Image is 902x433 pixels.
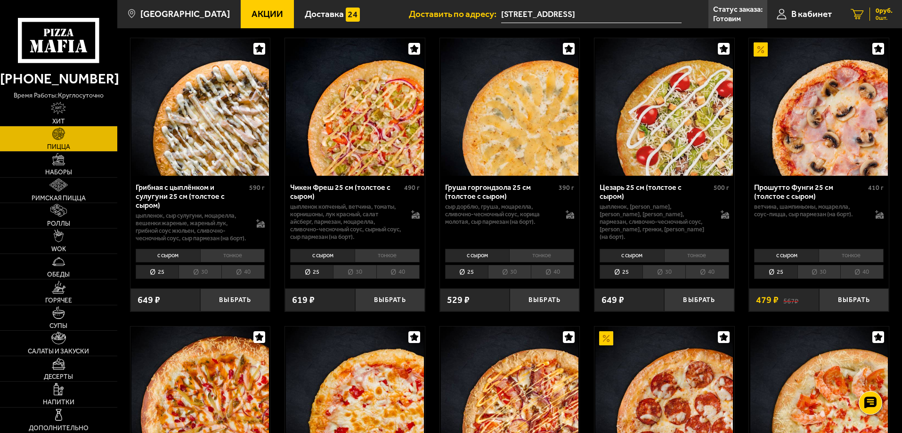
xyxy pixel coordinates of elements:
span: Горячее [45,297,72,304]
li: 30 [488,265,531,279]
li: 30 [642,265,685,279]
span: Акции [252,9,283,18]
span: [GEOGRAPHIC_DATA] [140,9,230,18]
span: Доставить по адресу: [409,9,501,18]
li: с сыром [290,249,355,262]
span: 390 г [559,184,574,192]
span: 0 шт. [876,15,893,21]
li: 25 [445,265,488,279]
span: В кабинет [791,9,832,18]
div: Груша горгондзола 25 см (толстое с сыром) [445,183,557,201]
li: 40 [685,265,729,279]
li: тонкое [355,249,420,262]
li: 40 [531,265,574,279]
button: Выбрать [664,288,734,311]
button: Выбрать [510,288,579,311]
span: Напитки [43,399,74,406]
li: тонкое [200,249,265,262]
span: Супы [49,323,67,329]
p: цыпленок, [PERSON_NAME], [PERSON_NAME], [PERSON_NAME], пармезан, сливочно-чесночный соус, [PERSON... [600,203,711,241]
a: Груша горгондзола 25 см (толстое с сыром) [440,38,580,176]
span: 649 ₽ [601,295,624,305]
li: с сыром [445,249,510,262]
span: 479 ₽ [756,295,779,305]
div: Прошутто Фунги 25 см (толстое с сыром) [754,183,866,201]
span: 410 г [868,184,884,192]
li: 25 [754,265,797,279]
button: Выбрать [200,288,270,311]
span: Салаты и закуски [28,348,89,355]
p: сыр дорблю, груша, моцарелла, сливочно-чесночный соус, корица молотая, сыр пармезан (на борт). [445,203,557,226]
li: с сыром [754,249,819,262]
li: тонкое [664,249,729,262]
li: с сыром [600,249,664,262]
li: 30 [179,265,221,279]
span: Наборы [45,169,72,176]
img: Прошутто Фунги 25 см (толстое с сыром) [750,38,888,176]
span: Обеды [47,271,70,278]
img: 15daf4d41897b9f0e9f617042186c801.svg [346,8,360,22]
span: Дополнительно [29,425,89,432]
a: Грибная с цыплёнком и сулугуни 25 см (толстое с сыром) [130,38,270,176]
span: Пицца [47,144,70,150]
span: Десерты [44,374,73,380]
span: 619 ₽ [292,295,315,305]
li: 40 [376,265,420,279]
li: 30 [797,265,840,279]
a: АкционныйПрошутто Фунги 25 см (толстое с сыром) [749,38,889,176]
li: 25 [290,265,333,279]
img: Акционный [754,42,768,57]
div: Грибная с цыплёнком и сулугуни 25 см (толстое с сыром) [136,183,247,210]
li: 30 [333,265,376,279]
p: ветчина, шампиньоны, моцарелла, соус-пицца, сыр пармезан (на борт). [754,203,866,218]
button: Выбрать [819,288,889,311]
li: 25 [136,265,179,279]
p: Статус заказа: [713,6,763,13]
span: 649 ₽ [138,295,160,305]
p: цыпленок, сыр сулугуни, моцарелла, вешенки жареные, жареный лук, грибной соус Жюльен, сливочно-че... [136,212,247,242]
div: Чикен Фреш 25 см (толстое с сыром) [290,183,402,201]
input: Ваш адрес доставки [501,6,682,23]
img: Груша горгондзола 25 см (толстое с сыром) [441,38,578,176]
p: цыпленок копченый, ветчина, томаты, корнишоны, лук красный, салат айсберг, пармезан, моцарелла, с... [290,203,402,241]
li: 25 [600,265,642,279]
li: 40 [840,265,884,279]
img: Акционный [599,331,613,345]
span: проспект Тореза, 21 [501,6,682,23]
span: 529 ₽ [447,295,470,305]
img: Цезарь 25 см (толстое с сыром) [595,38,733,176]
span: 0 руб. [876,8,893,14]
span: Хит [52,118,65,125]
span: 590 г [249,184,265,192]
span: Римская пицца [32,195,86,202]
span: WOK [51,246,66,253]
a: Цезарь 25 см (толстое с сыром) [594,38,734,176]
span: 500 г [714,184,729,192]
p: Готовим [713,15,741,23]
img: Грибная с цыплёнком и сулугуни 25 см (толстое с сыром) [131,38,269,176]
span: 490 г [404,184,420,192]
li: 40 [221,265,265,279]
a: Чикен Фреш 25 см (толстое с сыром) [285,38,425,176]
button: Выбрать [355,288,425,311]
li: с сыром [136,249,200,262]
div: Цезарь 25 см (толстое с сыром) [600,183,711,201]
li: тонкое [819,249,884,262]
s: 567 ₽ [783,295,798,305]
img: Чикен Фреш 25 см (толстое с сыром) [286,38,423,176]
li: тонкое [509,249,574,262]
span: Роллы [47,221,70,227]
span: Доставка [305,9,344,18]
